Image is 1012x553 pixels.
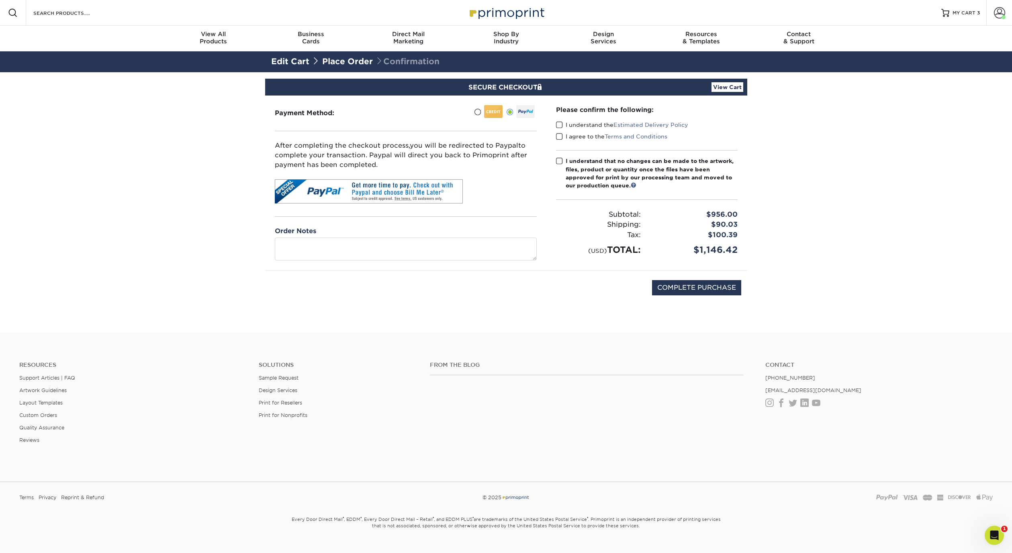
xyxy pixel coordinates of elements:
input: SEARCH PRODUCTS..... [33,8,111,18]
span: SECURE CHECKOUT [468,83,544,91]
span: View All [165,30,262,38]
span: Confirmation [375,57,440,66]
a: Reprint & Refund [61,492,104,504]
div: Cards [262,30,360,45]
div: © 2025 [342,492,671,504]
span: 1 [1001,526,1008,532]
h4: Solutions [259,362,418,368]
span: MY CART [953,10,975,16]
img: Primoprint [466,4,546,21]
a: View AllProducts [165,26,262,51]
a: View Cart [711,82,743,92]
sup: ® [360,516,362,520]
div: Subtotal: [550,209,647,220]
div: & Templates [652,30,750,45]
a: Direct MailMarketing [360,26,457,51]
label: Order Notes [275,226,316,236]
sup: ® [587,516,588,520]
span: Shop By [457,30,555,38]
div: Tax: [550,230,647,240]
label: I understand the [556,121,688,129]
img: DigiCert Secured Site Seal [271,280,311,304]
div: Products [165,30,262,45]
div: Marketing [360,30,457,45]
a: Privacy [39,492,56,504]
a: Support Articles | FAQ [19,375,75,381]
span: Direct Mail [360,30,457,38]
a: Edit Cart [271,57,309,66]
span: Design [555,30,652,38]
a: Artwork Guidelines [19,387,67,393]
a: Reviews [19,437,39,443]
h4: Resources [19,362,247,368]
label: I agree to the [556,132,667,140]
small: (USD) [588,247,607,254]
div: Industry [457,30,555,45]
a: [PHONE_NUMBER] [765,375,815,381]
small: Every Door Direct Mail , EDDM , Every Door Direct Mail – Retail , and EDDM PLUS are trademarks of... [271,513,741,549]
h4: From the Blog [430,362,744,368]
div: $1,146.42 [647,243,744,256]
sup: ® [433,516,434,520]
div: & Support [750,30,848,45]
img: Bill Me Later [275,179,463,203]
a: Print for Nonprofits [259,412,307,418]
a: Shop ByIndustry [457,26,555,51]
a: Terms and Conditions [605,133,667,140]
span: Contact [750,30,848,38]
span: Business [262,30,360,38]
div: After completing the checkout process, to complete your transaction. Paypal will direct you back ... [275,141,537,170]
div: Services [555,30,652,45]
img: Primoprint [501,494,530,500]
div: Please confirm the following: [556,105,738,114]
a: Terms [19,492,34,504]
a: Print for Resellers [259,400,302,406]
a: DesignServices [555,26,652,51]
div: Shipping: [550,220,647,230]
a: Contact& Support [750,26,848,51]
div: $90.03 [647,220,744,230]
div: TOTAL: [550,243,647,256]
a: Design Services [259,387,297,393]
a: Contact [765,362,993,368]
a: Place Order [322,57,373,66]
span: Resources [652,30,750,38]
a: Resources& Templates [652,26,750,51]
a: Sample Request [259,375,298,381]
a: BusinessCards [262,26,360,51]
h3: Payment Method: [275,109,354,117]
div: $100.39 [647,230,744,240]
div: $956.00 [647,209,744,220]
sup: ® [472,516,474,520]
span: 3 [977,10,980,16]
a: Quality Assurance [19,425,64,431]
input: COMPLETE PURCHASE [652,280,741,295]
a: Custom Orders [19,412,57,418]
a: Layout Templates [19,400,63,406]
a: Estimated Delivery Policy [613,122,688,128]
sup: ® [343,516,344,520]
iframe: Intercom live chat [985,526,1004,545]
a: [EMAIL_ADDRESS][DOMAIN_NAME] [765,387,861,393]
span: you will be redirected to Paypal [410,142,518,149]
div: I understand that no changes can be made to the artwork, files, product or quantity once the file... [566,157,738,190]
